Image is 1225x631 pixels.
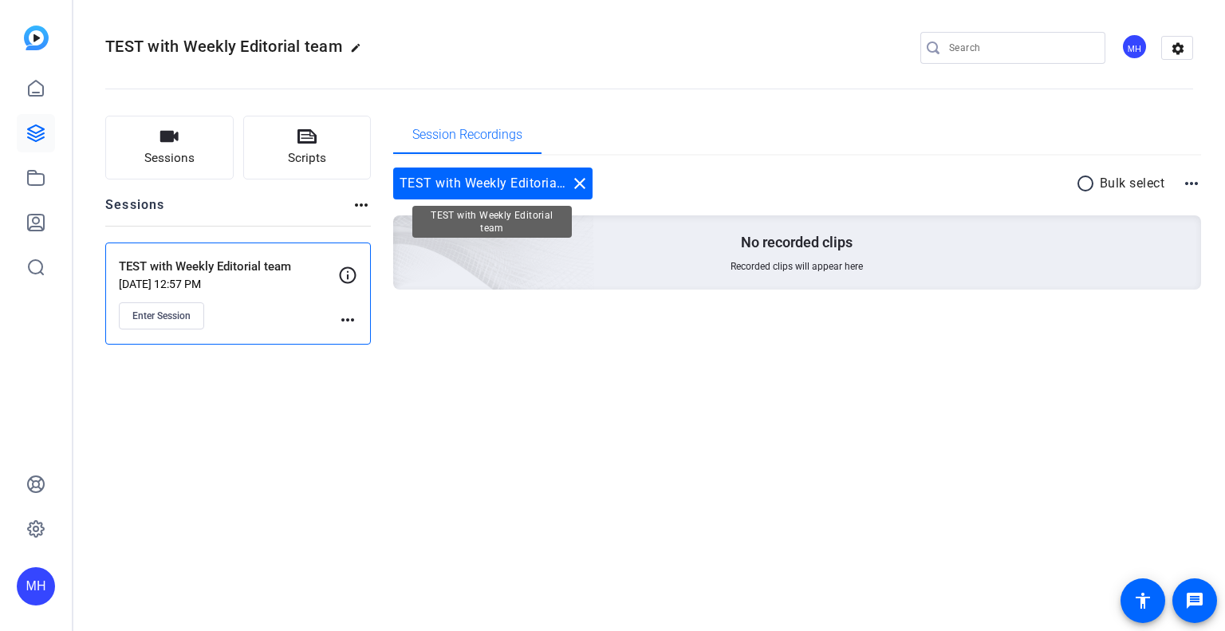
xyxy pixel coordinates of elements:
[570,174,589,193] mat-icon: close
[1182,174,1201,193] mat-icon: more_horiz
[350,42,369,61] mat-icon: edit
[949,38,1093,57] input: Search
[1100,174,1165,193] p: Bulk select
[412,128,522,141] span: Session Recordings
[1185,591,1204,610] mat-icon: message
[132,310,191,322] span: Enter Session
[119,302,204,329] button: Enter Session
[144,149,195,168] span: Sessions
[1121,34,1149,61] ngx-avatar: Margot Hannable
[352,195,371,215] mat-icon: more_horiz
[1133,591,1152,610] mat-icon: accessibility
[1162,37,1194,61] mat-icon: settings
[393,168,593,199] div: TEST with Weekly Editorial team
[105,116,234,179] button: Sessions
[105,195,165,226] h2: Sessions
[1076,174,1100,193] mat-icon: radio_button_unchecked
[105,37,342,56] span: TEST with Weekly Editorial team
[741,233,853,252] p: No recorded clips
[243,116,372,179] button: Scripts
[119,258,338,276] p: TEST with Weekly Editorial team
[1121,34,1148,60] div: MH
[288,149,326,168] span: Scripts
[17,567,55,605] div: MH
[215,57,595,404] img: embarkstudio-empty-session.png
[24,26,49,50] img: blue-gradient.svg
[119,278,338,290] p: [DATE] 12:57 PM
[731,260,863,273] span: Recorded clips will appear here
[338,310,357,329] mat-icon: more_horiz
